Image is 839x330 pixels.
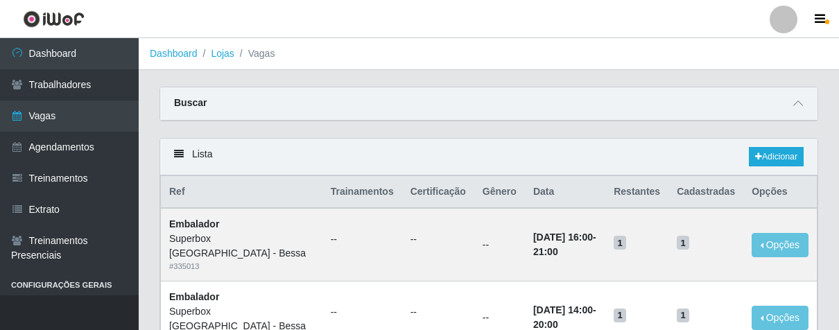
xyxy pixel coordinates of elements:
[752,233,808,257] button: Opções
[174,97,207,108] strong: Buscar
[525,176,605,209] th: Data
[474,176,525,209] th: Gênero
[23,10,85,28] img: CoreUI Logo
[474,208,525,281] td: --
[150,48,198,59] a: Dashboard
[533,232,593,243] time: [DATE] 16:00
[211,48,234,59] a: Lojas
[402,176,474,209] th: Certificação
[677,236,689,250] span: 1
[160,139,818,175] div: Lista
[169,261,314,272] div: # 335013
[234,46,275,61] li: Vagas
[533,304,596,330] strong: -
[410,305,466,320] ul: --
[331,305,394,320] ul: --
[410,232,466,247] ul: --
[322,176,402,209] th: Trainamentos
[533,246,558,257] time: 21:00
[743,176,817,209] th: Opções
[749,147,804,166] a: Adicionar
[677,309,689,322] span: 1
[169,291,219,302] strong: Embalador
[139,38,839,70] nav: breadcrumb
[169,218,219,229] strong: Embalador
[752,306,808,330] button: Opções
[331,232,394,247] ul: --
[533,304,593,315] time: [DATE] 14:00
[614,236,626,250] span: 1
[614,309,626,322] span: 1
[533,232,596,257] strong: -
[533,319,558,330] time: 20:00
[605,176,668,209] th: Restantes
[668,176,743,209] th: Cadastradas
[161,176,322,209] th: Ref
[169,232,314,261] div: Superbox [GEOGRAPHIC_DATA] - Bessa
